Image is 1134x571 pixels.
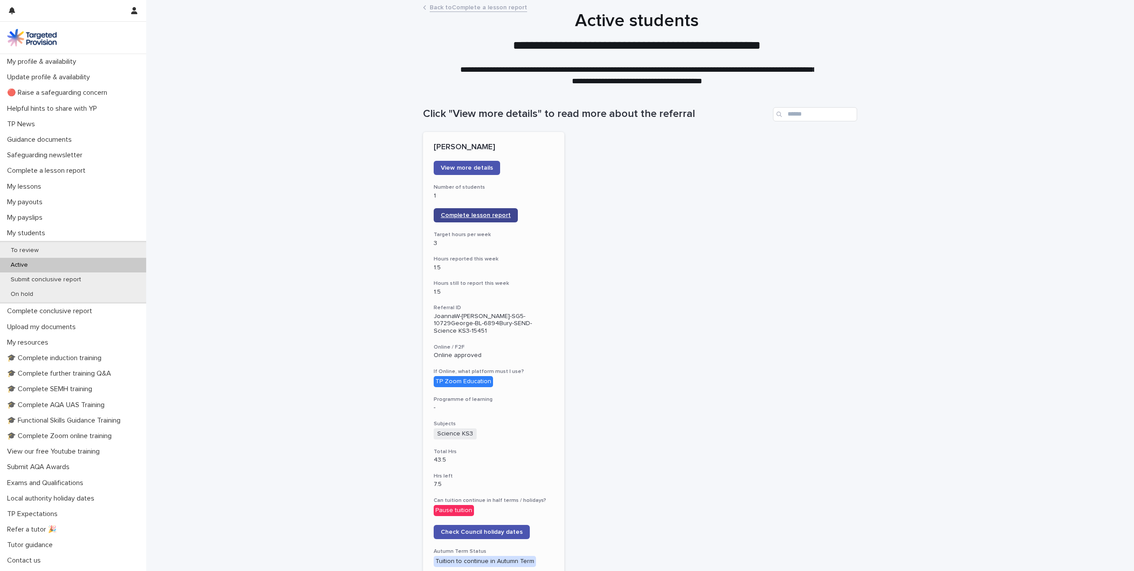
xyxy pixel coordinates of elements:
p: On hold [4,291,40,298]
p: My students [4,229,52,237]
p: 43.5 [434,456,554,464]
p: Active [4,261,35,269]
div: TP Zoom Education [434,376,493,387]
p: TP Expectations [4,510,65,518]
span: View more details [441,165,493,171]
p: View our free Youtube training [4,447,107,456]
p: To review [4,247,46,254]
p: 🎓 Complete SEMH training [4,385,99,393]
p: 🎓 Complete induction training [4,354,109,362]
p: Complete a lesson report [4,167,93,175]
p: Guidance documents [4,136,79,144]
h3: Referral ID [434,304,554,311]
p: My lessons [4,183,48,191]
span: Complete lesson report [441,212,511,218]
a: View more details [434,161,500,175]
h1: Active students [420,10,854,31]
a: Check Council holiday dates [434,525,530,539]
img: M5nRWzHhSzIhMunXDL62 [7,29,57,47]
input: Search [773,107,857,121]
p: JoannaW-[PERSON_NAME]-SG5-10729George-BL-6894Bury-SEND-Science KS3-15451 [434,313,554,335]
p: Submit AQA Awards [4,463,77,471]
h3: Hours still to report this week [434,280,554,287]
p: Exams and Qualifications [4,479,90,487]
p: [PERSON_NAME] [434,143,554,152]
a: Back toComplete a lesson report [430,2,527,12]
h3: Programme of learning [434,396,554,403]
p: 🎓 Complete Zoom online training [4,432,119,440]
p: 3 [434,240,554,247]
p: Local authority holiday dates [4,494,101,503]
p: Online approved [434,352,554,359]
h3: Hrs left [434,473,554,480]
h3: Subjects [434,420,554,427]
p: Safeguarding newsletter [4,151,89,159]
p: Complete conclusive report [4,307,99,315]
p: Update profile & availability [4,73,97,82]
p: My payouts [4,198,50,206]
h3: Autumn Term Status [434,548,554,555]
h3: Can tuition continue in half terms / holidays? [434,497,554,504]
p: 7.5 [434,481,554,488]
h1: Click "View more details" to read more about the referral [423,108,769,120]
p: Refer a tutor 🎉 [4,525,64,534]
p: My resources [4,338,55,347]
span: Check Council holiday dates [441,529,523,535]
h3: Hours reported this week [434,256,554,263]
p: TP News [4,120,42,128]
p: Submit conclusive report [4,276,88,284]
div: Tuition to continue in Autumn Term [434,556,536,567]
p: 🎓 Functional Skills Guidance Training [4,416,128,425]
h3: Target hours per week [434,231,554,238]
h3: Total Hrs [434,448,554,455]
p: My profile & availability [4,58,83,66]
p: 1.5 [434,288,554,296]
h3: Number of students [434,184,554,191]
p: 🎓 Complete further training Q&A [4,369,118,378]
p: Contact us [4,556,48,565]
p: 1.5 [434,264,554,272]
p: Helpful hints to share with YP [4,105,104,113]
a: Complete lesson report [434,208,518,222]
span: Science KS3 [434,428,477,439]
p: 🎓 Complete AQA UAS Training [4,401,112,409]
h3: If Online, what platform must I use? [434,368,554,375]
div: Pause tuition [434,505,474,516]
p: 1 [434,192,554,200]
p: Tutor guidance [4,541,60,549]
p: 🔴 Raise a safeguarding concern [4,89,114,97]
p: Upload my documents [4,323,83,331]
p: - [434,404,554,412]
h3: Online / F2F [434,344,554,351]
p: My payslips [4,214,50,222]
